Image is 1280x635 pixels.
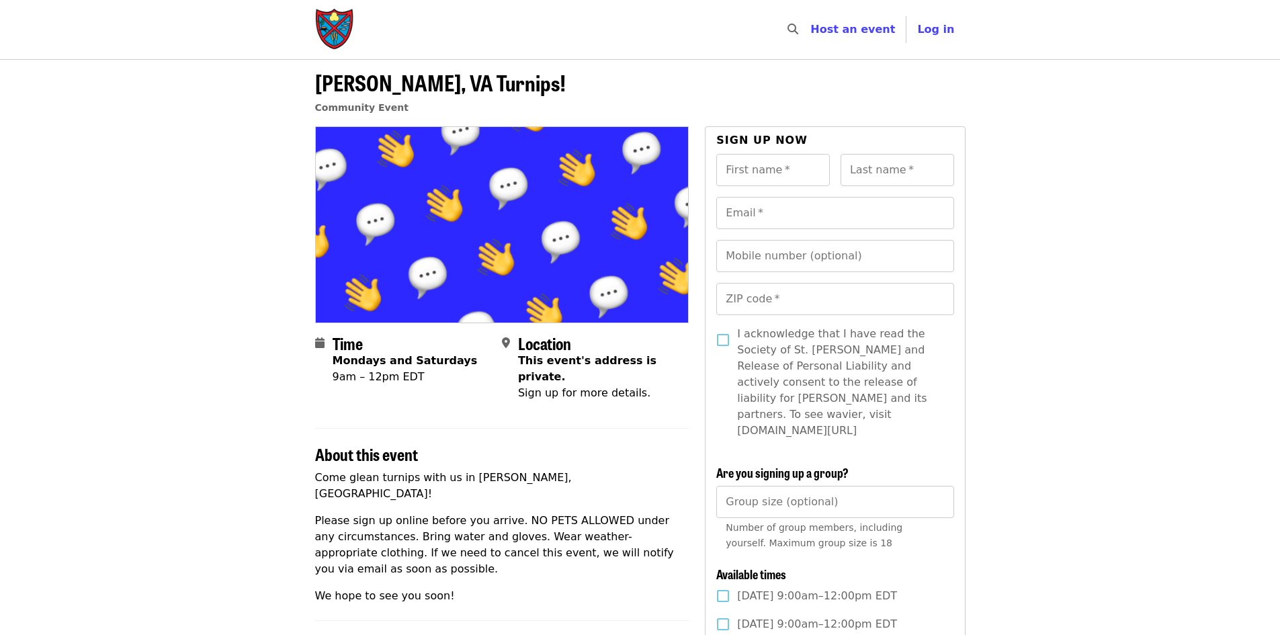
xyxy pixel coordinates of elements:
[716,486,953,518] input: [object Object]
[906,16,965,43] button: Log in
[315,442,418,466] span: About this event
[737,588,897,604] span: [DATE] 9:00am–12:00pm EDT
[716,283,953,315] input: ZIP code
[716,464,849,481] span: Are you signing up a group?
[726,522,902,548] span: Number of group members, including yourself. Maximum group size is 18
[315,102,409,113] a: Community Event
[315,337,325,349] i: calendar icon
[502,337,510,349] i: map-marker-alt icon
[716,240,953,272] input: Mobile number (optional)
[737,326,943,439] span: I acknowledge that I have read the Society of St. [PERSON_NAME] and Release of Personal Liability...
[841,154,954,186] input: Last name
[810,23,895,36] a: Host an event
[518,331,571,355] span: Location
[787,23,798,36] i: search icon
[806,13,817,46] input: Search
[518,354,656,383] span: This event's address is private.
[315,513,689,577] p: Please sign up online before you arrive. NO PETS ALLOWED under any circumstances. Bring water and...
[716,565,786,583] span: Available times
[716,197,953,229] input: Email
[917,23,954,36] span: Log in
[316,127,689,322] img: Riner, VA Turnips! organized by Society of St. Andrew
[333,369,478,385] div: 9am – 12pm EDT
[716,154,830,186] input: First name
[315,588,689,604] p: We hope to see you soon!
[315,67,566,98] span: [PERSON_NAME], VA Turnips!
[716,134,808,146] span: Sign up now
[737,616,897,632] span: [DATE] 9:00am–12:00pm EDT
[315,8,355,51] img: Society of St. Andrew - Home
[518,386,650,399] span: Sign up for more details.
[333,354,478,367] strong: Mondays and Saturdays
[315,470,689,502] p: Come glean turnips with us in [PERSON_NAME], [GEOGRAPHIC_DATA]!
[333,331,363,355] span: Time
